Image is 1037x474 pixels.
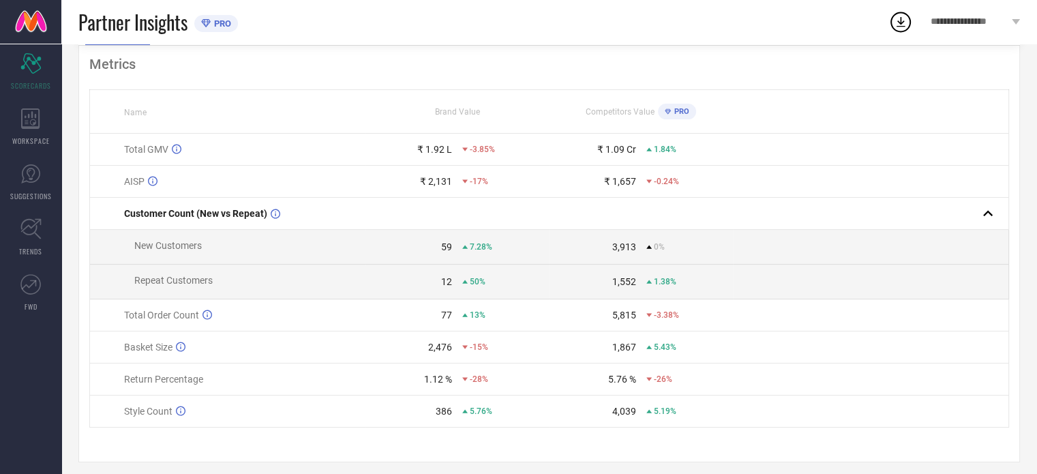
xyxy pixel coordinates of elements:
[654,406,676,416] span: 5.19%
[470,342,488,352] span: -15%
[441,241,452,252] div: 59
[124,310,199,321] span: Total Order Count
[420,176,452,187] div: ₹ 2,131
[124,176,145,187] span: AISP
[436,406,452,417] div: 386
[124,108,147,117] span: Name
[78,8,187,36] span: Partner Insights
[470,406,492,416] span: 5.76%
[654,277,676,286] span: 1.38%
[604,176,636,187] div: ₹ 1,657
[654,145,676,154] span: 1.84%
[654,374,672,384] span: -26%
[654,310,679,320] span: -3.38%
[654,342,676,352] span: 5.43%
[654,242,665,252] span: 0%
[888,10,913,34] div: Open download list
[671,107,689,116] span: PRO
[608,374,636,385] div: 5.76 %
[597,144,636,155] div: ₹ 1.09 Cr
[470,277,485,286] span: 50%
[435,107,480,117] span: Brand Value
[10,191,52,201] span: SUGGESTIONS
[470,242,492,252] span: 7.28%
[612,241,636,252] div: 3,913
[25,301,37,312] span: FWD
[470,310,485,320] span: 13%
[211,18,231,29] span: PRO
[428,342,452,353] div: 2,476
[124,144,168,155] span: Total GMV
[11,80,51,91] span: SCORECARDS
[134,275,213,286] span: Repeat Customers
[12,136,50,146] span: WORKSPACE
[612,406,636,417] div: 4,039
[124,406,172,417] span: Style Count
[134,240,202,251] span: New Customers
[417,144,452,155] div: ₹ 1.92 L
[470,145,495,154] span: -3.85%
[586,107,655,117] span: Competitors Value
[124,208,267,219] span: Customer Count (New vs Repeat)
[424,374,452,385] div: 1.12 %
[654,177,679,186] span: -0.24%
[441,276,452,287] div: 12
[19,246,42,256] span: TRENDS
[89,56,1009,72] div: Metrics
[124,374,203,385] span: Return Percentage
[612,342,636,353] div: 1,867
[612,276,636,287] div: 1,552
[470,177,488,186] span: -17%
[612,310,636,321] div: 5,815
[441,310,452,321] div: 77
[470,374,488,384] span: -28%
[124,342,172,353] span: Basket Size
